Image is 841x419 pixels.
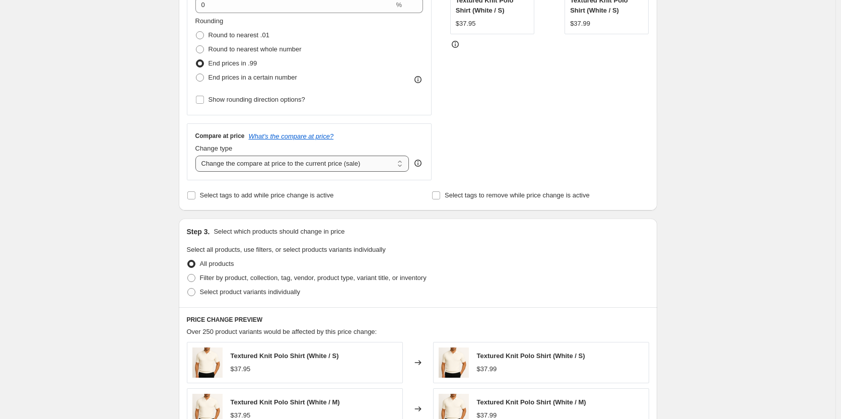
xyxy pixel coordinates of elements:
span: All products [200,260,234,267]
span: End prices in .99 [208,59,257,67]
p: Select which products should change in price [214,227,344,237]
img: Luminovi-Textured-Knit-Polo-Shirt_80x.png [192,347,223,378]
span: Textured Knit Polo Shirt (White / M) [231,398,340,406]
span: Over 250 product variants would be affected by this price change: [187,328,377,335]
span: Rounding [195,17,224,25]
span: $37.99 [570,20,590,27]
span: $37.95 [456,20,476,27]
span: Select product variants individually [200,288,300,296]
span: % [396,1,402,9]
span: Filter by product, collection, tag, vendor, product type, variant title, or inventory [200,274,427,282]
span: Select tags to add while price change is active [200,191,334,199]
button: What's the compare at price? [249,132,334,140]
span: End prices in a certain number [208,74,297,81]
span: Textured Knit Polo Shirt (White / M) [477,398,586,406]
span: $37.99 [477,411,497,419]
img: Luminovi-Textured-Knit-Polo-Shirt_80x.png [439,347,469,378]
span: Select all products, use filters, or select products variants individually [187,246,386,253]
span: $37.95 [231,411,251,419]
span: $37.95 [231,365,251,373]
span: $37.99 [477,365,497,373]
h6: PRICE CHANGE PREVIEW [187,316,649,324]
span: Change type [195,145,233,152]
span: Show rounding direction options? [208,96,305,103]
span: Select tags to remove while price change is active [445,191,590,199]
h3: Compare at price [195,132,245,140]
span: Textured Knit Polo Shirt (White / S) [477,352,585,360]
span: Round to nearest .01 [208,31,269,39]
span: Textured Knit Polo Shirt (White / S) [231,352,339,360]
span: Round to nearest whole number [208,45,302,53]
div: help [413,158,423,168]
h2: Step 3. [187,227,210,237]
